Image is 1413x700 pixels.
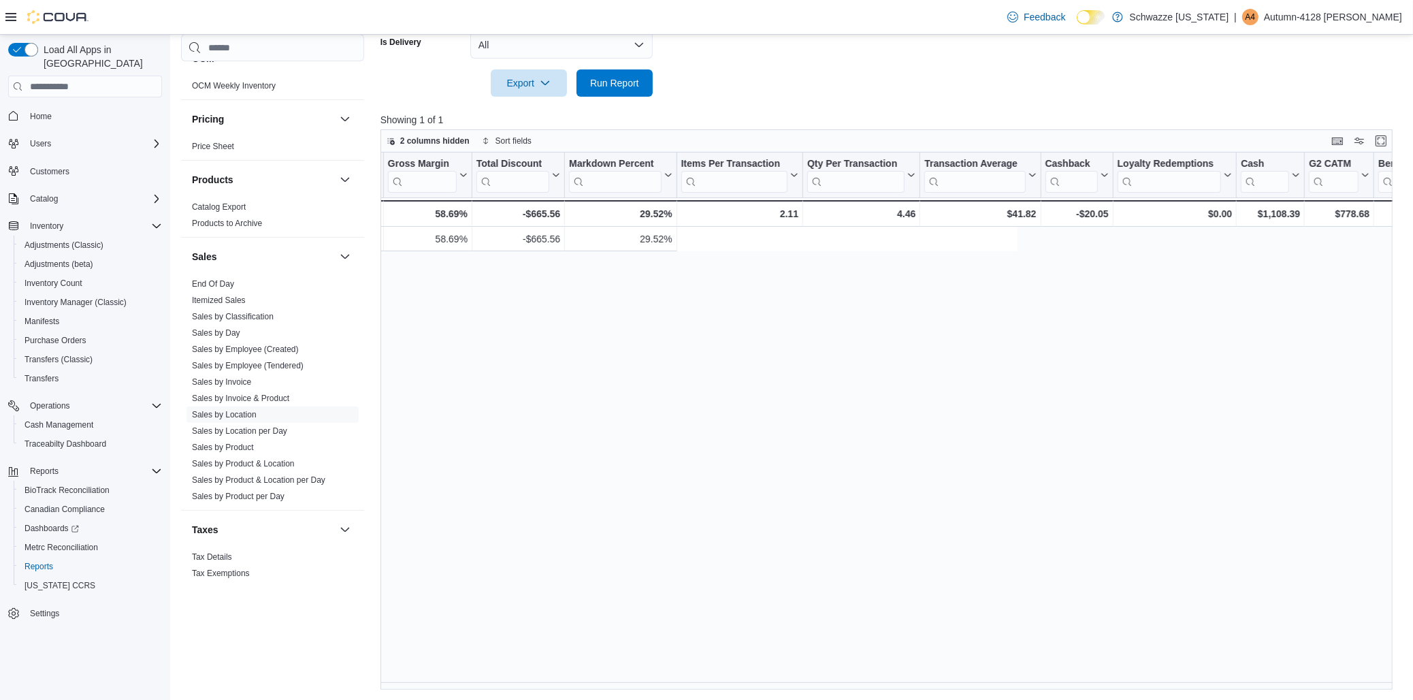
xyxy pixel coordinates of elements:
[1002,3,1071,31] a: Feedback
[807,158,905,193] div: Qty Per Transaction
[192,475,325,485] a: Sales by Product & Location per Day
[1234,9,1237,25] p: |
[181,138,364,160] div: Pricing
[25,218,69,234] button: Inventory
[192,443,254,452] a: Sales by Product
[192,141,234,152] span: Price Sheet
[192,523,218,537] h3: Taxes
[192,112,224,126] h3: Pricing
[14,481,167,500] button: BioTrack Reconciliation
[25,136,162,152] span: Users
[19,482,162,498] span: BioTrack Reconciliation
[476,158,549,193] div: Total Discount
[192,491,285,502] span: Sales by Product per Day
[569,158,661,171] div: Markdown Percent
[19,417,99,433] a: Cash Management
[1351,133,1367,149] button: Display options
[476,158,549,171] div: Total Discount
[38,43,162,70] span: Load All Apps in [GEOGRAPHIC_DATA]
[19,351,98,368] a: Transfers (Classic)
[25,373,59,384] span: Transfers
[19,256,99,272] a: Adjustments (beta)
[19,237,109,253] a: Adjustments (Classic)
[380,113,1403,127] p: Showing 1 of 1
[25,259,93,270] span: Adjustments (beta)
[25,163,162,180] span: Customers
[19,558,59,575] a: Reports
[19,577,101,594] a: [US_STATE] CCRS
[192,475,325,486] span: Sales by Product & Location per Day
[400,136,470,146] span: 2 columns hidden
[1130,9,1229,25] p: Schwazze [US_STATE]
[337,172,353,188] button: Products
[192,410,257,419] a: Sales by Location
[807,206,915,222] div: 4.46
[192,279,234,289] a: End Of Day
[19,436,162,452] span: Traceabilty Dashboard
[27,10,88,24] img: Cova
[192,345,299,354] a: Sales by Employee (Created)
[14,557,167,576] button: Reports
[3,189,167,208] button: Catalog
[19,501,162,518] span: Canadian Compliance
[491,69,567,97] button: Export
[25,108,57,125] a: Home
[30,193,58,204] span: Catalog
[30,400,70,411] span: Operations
[1024,10,1065,24] span: Feedback
[25,542,98,553] span: Metrc Reconciliation
[192,552,232,562] span: Tax Details
[25,605,65,622] a: Settings
[388,158,468,193] button: Gross Margin
[496,136,532,146] span: Sort fields
[807,158,915,193] button: Qty Per Transaction
[181,78,364,99] div: OCM
[14,434,167,454] button: Traceabilty Dashboard
[337,249,353,265] button: Sales
[192,377,251,387] a: Sales by Invoice
[499,69,559,97] span: Export
[192,459,295,468] a: Sales by Product & Location
[192,81,276,91] a: OCM Weekly Inventory
[192,311,274,322] span: Sales by Classification
[25,335,86,346] span: Purchase Orders
[14,236,167,255] button: Adjustments (Classic)
[25,218,162,234] span: Inventory
[8,100,162,658] nav: Complex example
[388,206,468,222] div: 58.69%
[14,500,167,519] button: Canadian Compliance
[19,370,64,387] a: Transfers
[192,492,285,501] a: Sales by Product per Day
[19,539,162,556] span: Metrc Reconciliation
[19,237,162,253] span: Adjustments (Classic)
[569,158,661,193] div: Markdown Percent
[19,313,65,330] a: Manifests
[19,417,162,433] span: Cash Management
[476,206,560,222] div: -$665.56
[1077,10,1105,25] input: Dark Mode
[30,111,52,122] span: Home
[19,482,115,498] a: BioTrack Reconciliation
[192,173,233,187] h3: Products
[25,523,79,534] span: Dashboards
[924,158,1036,193] button: Transaction Average
[19,294,162,311] span: Inventory Manager (Classic)
[924,206,1036,222] div: $41.82
[181,199,364,237] div: Products
[25,419,93,430] span: Cash Management
[1045,158,1108,193] button: Cashback
[25,297,127,308] span: Inventory Manager (Classic)
[19,294,132,311] a: Inventory Manager (Classic)
[192,312,274,321] a: Sales by Classification
[192,296,246,305] a: Itemized Sales
[192,250,334,264] button: Sales
[1118,206,1233,222] div: $0.00
[14,369,167,388] button: Transfers
[1118,158,1222,171] div: Loyalty Redemptions
[192,80,276,91] span: OCM Weekly Inventory
[192,112,334,126] button: Pricing
[192,173,334,187] button: Products
[1309,158,1359,171] div: G2 CATM
[19,539,103,556] a: Metrc Reconciliation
